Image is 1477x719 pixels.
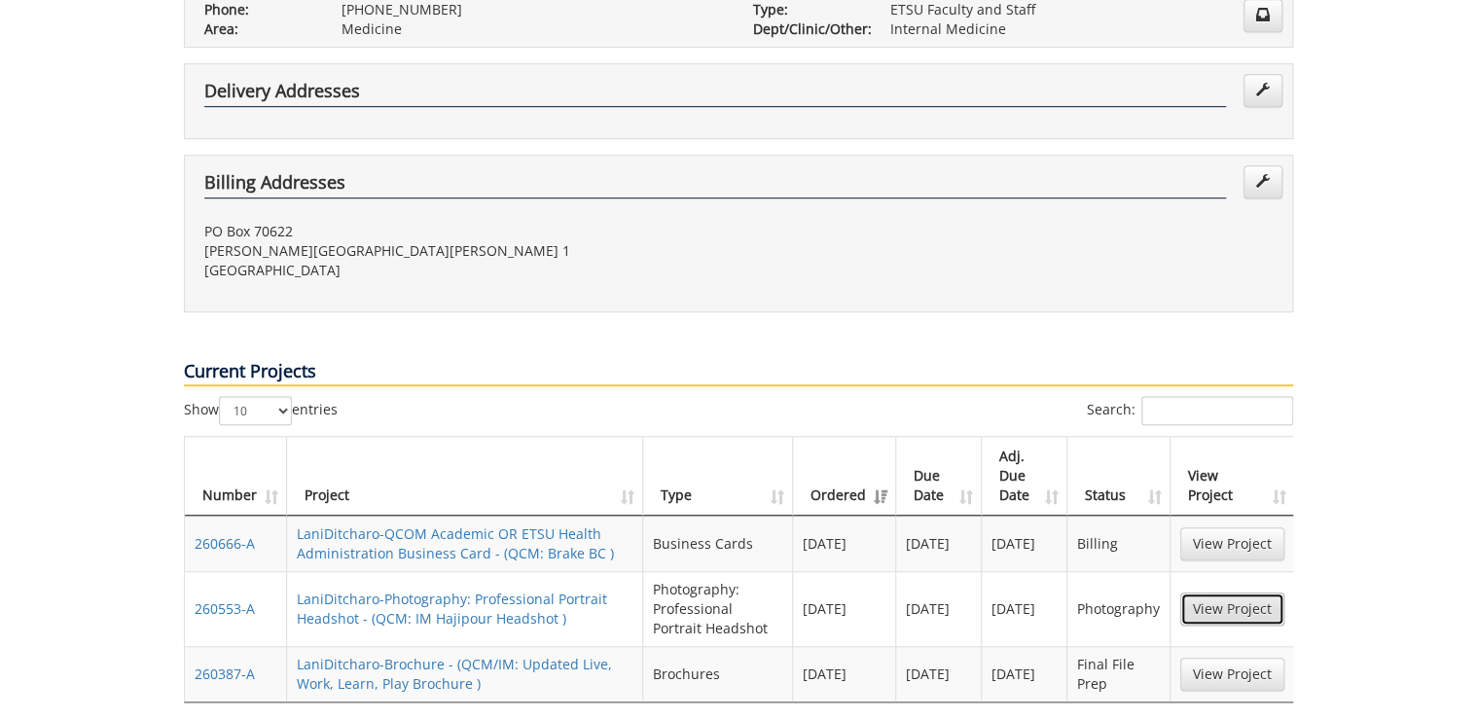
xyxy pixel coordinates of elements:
[896,571,982,646] td: [DATE]
[195,665,255,683] a: 260387-A
[297,524,614,562] a: LaniDitcharo-QCOM Academic OR ETSU Health Administration Business Card - (QCM: Brake BC )
[204,241,724,261] p: [PERSON_NAME][GEOGRAPHIC_DATA][PERSON_NAME] 1
[793,516,896,571] td: [DATE]
[793,437,896,516] th: Ordered: activate to sort column ascending
[1171,437,1294,516] th: View Project: activate to sort column ascending
[982,516,1067,571] td: [DATE]
[1067,437,1171,516] th: Status: activate to sort column ascending
[896,646,982,701] td: [DATE]
[890,19,1273,39] p: Internal Medicine
[184,396,338,425] label: Show entries
[195,534,255,553] a: 260666-A
[896,437,982,516] th: Due Date: activate to sort column ascending
[643,437,793,516] th: Type: activate to sort column ascending
[1067,516,1171,571] td: Billing
[219,396,292,425] select: Showentries
[982,437,1067,516] th: Adj. Due Date: activate to sort column ascending
[342,19,724,39] p: Medicine
[1180,527,1284,560] a: View Project
[184,359,1293,386] p: Current Projects
[753,19,861,39] p: Dept/Clinic/Other:
[185,437,287,516] th: Number: activate to sort column ascending
[204,261,724,280] p: [GEOGRAPHIC_DATA]
[1180,593,1284,626] a: View Project
[643,646,793,701] td: Brochures
[204,222,724,241] p: PO Box 70622
[297,590,607,628] a: LaniDitcharo-Photography: Professional Portrait Headshot - (QCM: IM Hajipour Headshot )
[287,437,643,516] th: Project: activate to sort column ascending
[1067,571,1171,646] td: Photography
[793,571,896,646] td: [DATE]
[1243,165,1282,198] a: Edit Addresses
[1141,396,1293,425] input: Search:
[1180,658,1284,691] a: View Project
[204,19,312,39] p: Area:
[204,173,1226,198] h4: Billing Addresses
[297,655,612,693] a: LaniDitcharo-Brochure - (QCM/IM: Updated Live, Work, Learn, Play Brochure )
[204,82,1226,107] h4: Delivery Addresses
[982,646,1067,701] td: [DATE]
[643,571,793,646] td: Photography: Professional Portrait Headshot
[982,571,1067,646] td: [DATE]
[195,599,255,618] a: 260553-A
[643,516,793,571] td: Business Cards
[793,646,896,701] td: [DATE]
[1087,396,1293,425] label: Search:
[1243,74,1282,107] a: Edit Addresses
[1067,646,1171,701] td: Final File Prep
[896,516,982,571] td: [DATE]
